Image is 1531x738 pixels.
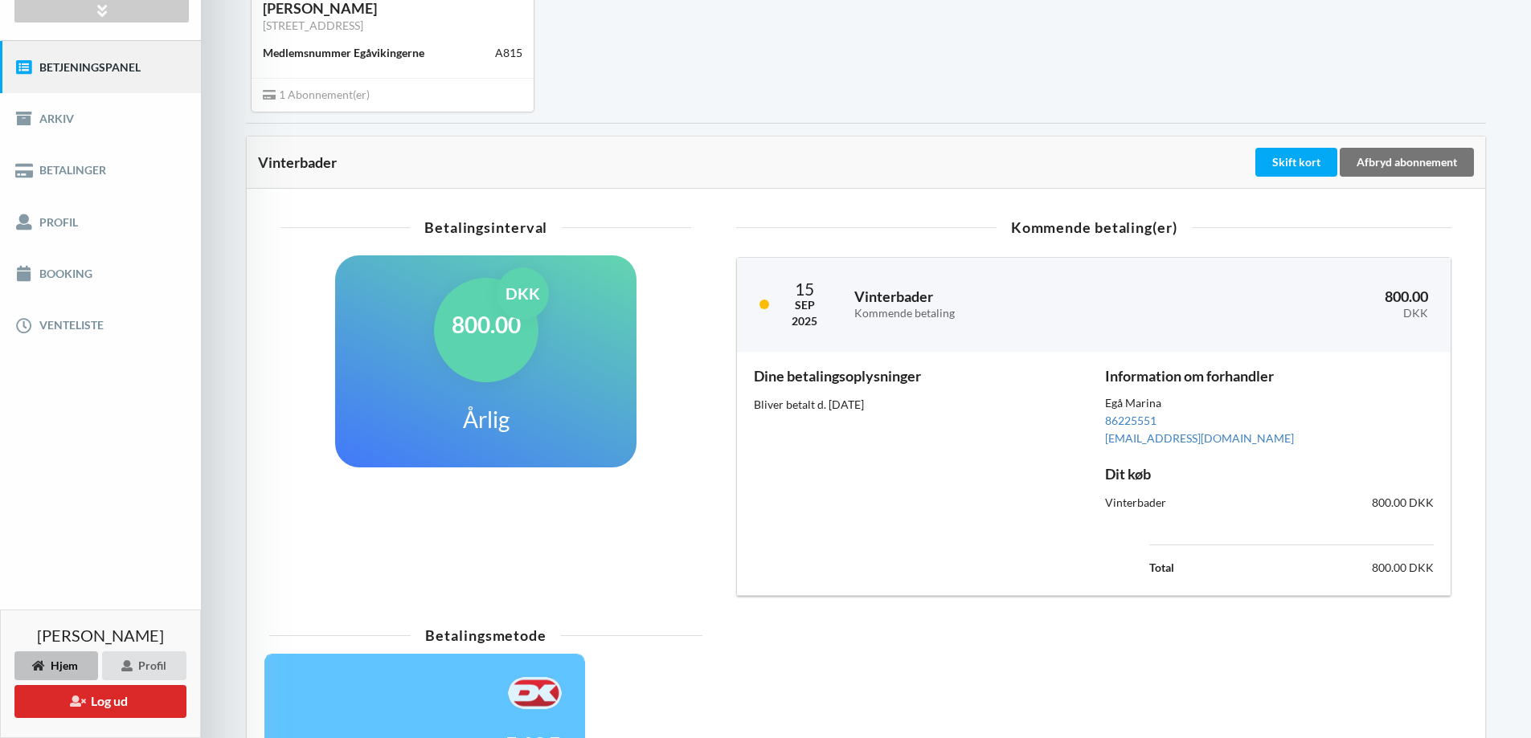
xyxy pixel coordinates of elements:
div: 15 [792,280,817,297]
div: Betalingsmetode [269,628,702,642]
h1: Årlig [463,405,510,434]
b: Total [1149,561,1174,574]
h3: Vinterbader [854,287,1158,320]
span: 1 Abonnement(er) [263,88,370,101]
div: Egå Marina [1105,397,1434,412]
div: Kommende betaling(er) [736,220,1451,234]
div: Afbryd abonnement [1340,148,1474,177]
div: Medlemsnummer Egåvikingerne [263,45,424,61]
div: Profil [102,651,186,680]
span: [PERSON_NAME] [37,627,164,643]
h3: Dine betalingsoplysninger [754,367,1083,385]
div: A815 [495,45,522,61]
a: 86225551 [1105,414,1156,427]
a: [STREET_ADDRESS] [263,18,363,32]
div: Vinterbader [258,154,1252,170]
div: 800.00 DKK [1270,483,1445,522]
div: Hjem [14,651,98,680]
a: [EMAIL_ADDRESS][DOMAIN_NAME] [1105,431,1294,445]
h3: 800.00 [1181,287,1428,320]
button: Log ud [14,685,186,718]
div: Betalingsinterval [280,220,691,234]
h3: Dit køb [1105,465,1434,483]
div: Kommende betaling [854,307,1158,320]
img: F+AAQC4Rur0ZFP9BwAAAABJRU5ErkJggg== [508,677,562,709]
div: DKK [1181,307,1428,320]
div: Vinterbader [1094,483,1269,522]
div: 2025 [792,313,817,329]
h3: Information om forhandler [1105,367,1434,385]
td: 800.00 DKK [1240,557,1434,578]
div: Sep [792,297,817,313]
h1: 800.00 [452,310,521,339]
div: DKK [497,267,549,320]
div: Skift kort [1255,148,1337,177]
div: Bliver betalt d. [DATE] [754,397,1083,413]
